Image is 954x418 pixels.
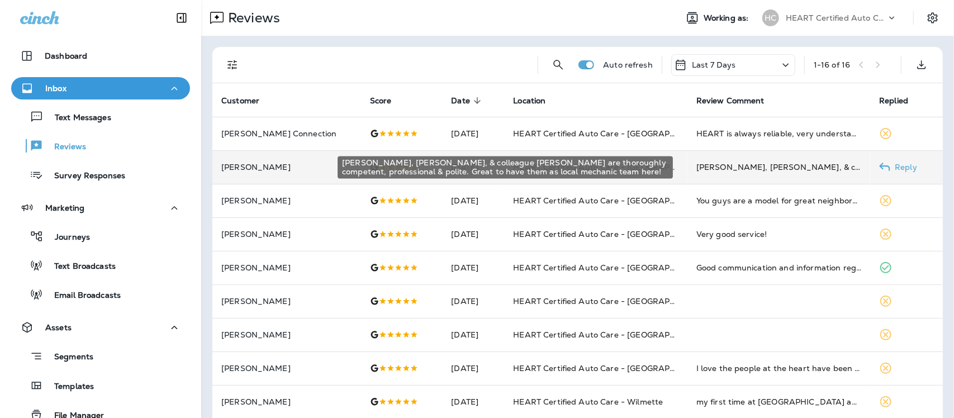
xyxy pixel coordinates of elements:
span: Date [451,96,470,106]
div: I love the people at the heart have been coming to them for years very kind very informative and ... [696,363,862,374]
span: HEART Certified Auto Care - [GEOGRAPHIC_DATA] [513,196,714,206]
span: Replied [879,96,908,106]
span: Review Comment [696,96,765,106]
p: Segments [43,352,93,363]
button: Text Messages [11,105,190,129]
p: Dashboard [45,51,87,60]
p: [PERSON_NAME] [221,397,352,406]
div: Very good service! [696,229,862,240]
span: Score [370,96,406,106]
td: [DATE] [442,150,504,184]
span: Working as: [704,13,751,23]
p: Assets [45,323,72,332]
p: Auto refresh [603,60,653,69]
p: [PERSON_NAME] Connection [221,129,352,138]
td: [DATE] [442,184,504,217]
p: [PERSON_NAME] [221,163,352,172]
p: Reviews [43,142,86,153]
span: Customer [221,96,259,106]
div: 1 - 16 of 16 [814,60,850,69]
button: Email Broadcasts [11,283,190,306]
p: [PERSON_NAME] [221,297,352,306]
td: [DATE] [442,217,504,251]
td: [DATE] [442,284,504,318]
button: Marketing [11,197,190,219]
div: [PERSON_NAME], [PERSON_NAME], & colleague [PERSON_NAME] are thoroughly competent, professional & ... [338,156,673,179]
span: HEART Certified Auto Care - [GEOGRAPHIC_DATA] [513,263,714,273]
span: Score [370,96,392,106]
span: HEART Certified Auto Care - Wilmette [513,397,663,407]
button: Segments [11,344,190,368]
span: Replied [879,96,923,106]
p: Email Broadcasts [43,291,121,301]
p: Text Messages [44,113,111,123]
span: Date [451,96,485,106]
button: Export as CSV [910,54,933,76]
button: Dashboard [11,45,190,67]
p: [PERSON_NAME] [221,196,352,205]
p: [PERSON_NAME] [221,364,352,373]
p: Reviews [224,9,280,26]
div: HEART is always reliable, very understanding and responsible. Hard to find that in this kind of b... [696,128,862,139]
button: Filters [221,54,244,76]
span: Review Comment [696,96,779,106]
button: Journeys [11,225,190,248]
span: HEART Certified Auto Care - [GEOGRAPHIC_DATA] [513,296,714,306]
div: HC [762,9,779,26]
td: [DATE] [442,351,504,385]
td: [DATE] [442,251,504,284]
button: Reviews [11,134,190,158]
p: Marketing [45,203,84,212]
div: my first time at wilmette and I couldn’t be happier. This staff is incredible, knowledgeable, and... [696,396,862,407]
td: [DATE] [442,117,504,150]
span: Customer [221,96,274,106]
p: Last 7 Days [692,60,736,69]
button: Inbox [11,77,190,99]
p: [PERSON_NAME] [221,263,352,272]
button: Collapse Sidebar [166,7,197,29]
p: Inbox [45,84,67,93]
span: Location [513,96,545,106]
button: Assets [11,316,190,339]
div: You guys are a model for great neighborhood auto service! [696,195,862,206]
p: Templates [43,382,94,392]
button: Survey Responses [11,163,190,187]
span: HEART Certified Auto Care - [GEOGRAPHIC_DATA] [513,363,714,373]
button: Search Reviews [547,54,569,76]
div: Armando, Jaime, & colleague Mechanic are thoroughly competent, professional & polite. Great to ha... [696,161,862,173]
span: HEART Certified Auto Care - [GEOGRAPHIC_DATA] [513,229,714,239]
p: Survey Responses [43,171,125,182]
span: HEART Certified Auto Care - [GEOGRAPHIC_DATA] [513,129,714,139]
button: Templates [11,374,190,397]
td: [DATE] [442,318,504,351]
p: Journeys [44,232,90,243]
p: [PERSON_NAME] [221,230,352,239]
p: HEART Certified Auto Care [786,13,886,22]
button: Text Broadcasts [11,254,190,277]
p: Reply [890,163,917,172]
div: Good communication and information regarding quotes for future needs. Didn’t wait long for oil an... [696,262,862,273]
p: Text Broadcasts [43,262,116,272]
span: HEART Certified Auto Care - [GEOGRAPHIC_DATA] [513,330,714,340]
span: Location [513,96,560,106]
button: Settings [923,8,943,28]
p: [PERSON_NAME] [221,330,352,339]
